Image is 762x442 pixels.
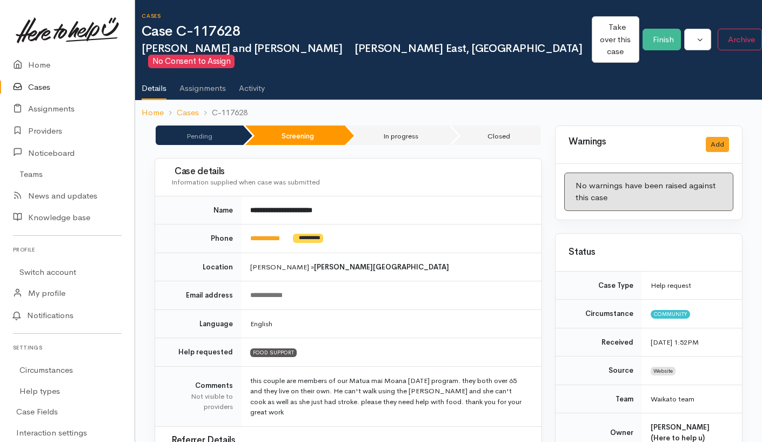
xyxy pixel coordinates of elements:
button: Take over this case [592,16,639,63]
div: Not visible to providers [168,391,233,412]
td: Language [155,309,242,338]
td: this couple are members of our Matua mai Moana [DATE] program. they both over 65 and they live on... [242,366,542,426]
a: Details [142,69,166,101]
span: Website [651,367,676,375]
a: Assignments [179,69,226,100]
span: [PERSON_NAME] East, [GEOGRAPHIC_DATA] [349,42,583,55]
h6: Profile [13,242,122,257]
li: Screening [245,126,345,145]
h3: Status [569,247,729,258]
td: Received [556,328,642,357]
td: Phone [155,225,242,253]
b: [PERSON_NAME][GEOGRAPHIC_DATA] [314,262,449,272]
a: Activity [239,69,265,100]
td: Location [155,253,242,281]
div: Information supplied when case was submitted [171,177,529,188]
td: Source [556,357,642,385]
button: Finish [643,29,681,51]
span: Community [651,310,690,319]
h3: Case details [171,167,529,177]
nav: breadcrumb [135,100,762,126]
span: [PERSON_NAME] » [250,262,449,272]
td: Help requested [155,338,242,367]
li: Closed [451,126,541,145]
span: FOOD SUPPORT [250,348,297,357]
td: Email address [155,281,242,310]
div: No warnings have been raised against this case [564,173,733,211]
time: [DATE] 1:52PM [651,338,699,347]
h3: Warnings [569,137,693,147]
button: Add [706,137,729,153]
td: Team [556,385,642,413]
td: English [242,309,542,338]
td: Case Type [556,272,642,300]
span: Waikato team [651,394,694,404]
a: Home [142,107,164,119]
h6: Settings [13,340,122,355]
h1: Case C-117628 [142,24,592,39]
span: No Consent to Assign [148,55,235,68]
h2: [PERSON_NAME] and [PERSON_NAME] [142,43,592,68]
button: Archive [718,29,762,51]
td: Help request [642,272,742,300]
h6: Cases [142,13,592,19]
td: Circumstance [556,300,642,328]
li: In progress [347,126,449,145]
a: Cases [177,107,199,119]
td: Name [155,196,242,225]
li: C-117628 [199,107,248,119]
li: Pending [156,126,243,145]
td: Comments [155,366,242,426]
